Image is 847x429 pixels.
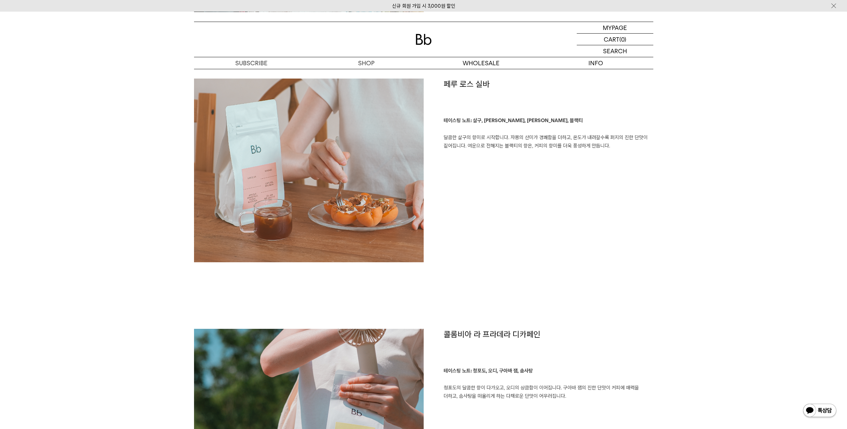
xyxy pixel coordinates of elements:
[309,57,424,69] a: SHOP
[444,368,533,374] b: 테이스팅 노트: 청포도, 오디, 구아바 잼, 솜사탕
[603,45,627,57] p: SEARCH
[619,34,626,45] p: (0)
[603,22,627,33] p: MYPAGE
[444,329,653,367] h1: 콜롬비아 라 프라데라 디카페인
[194,79,424,262] img: cdcb6853edad5795c77fc403b0f049bb_102959.png
[604,34,619,45] p: CART
[444,117,583,123] b: 테이스팅 노트: 살구, [PERSON_NAME], [PERSON_NAME], 블랙티
[416,34,432,45] img: 로고
[194,57,309,69] a: SUBSCRIBE
[444,116,653,150] p: 달콤한 살구의 향미로 시작합니다. 자몽의 산미가 경쾌함을 더하고, 온도가 내려갈수록 퍼지의 진한 단맛이 짙어집니다. 여운으로 전해지는 블랙티의 향은, 커피의 향미를 더욱 풍성...
[577,34,653,45] a: CART (0)
[802,403,837,419] img: 카카오톡 채널 1:1 채팅 버튼
[577,22,653,34] a: MYPAGE
[444,79,653,116] h1: 페루 로스 실바
[444,367,653,401] p: 청포도의 달콤한 향이 다가오고, 오디의 상큼함이 이어집니다. 구아바 잼의 진한 단맛이 커피에 매력을 더하고, 솜사탕을 떠올리게 하는 다채로운 단맛이 어우러집니다.
[424,57,538,69] p: WHOLESALE
[392,3,455,9] a: 신규 회원 가입 시 3,000원 할인
[538,57,653,69] p: INFO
